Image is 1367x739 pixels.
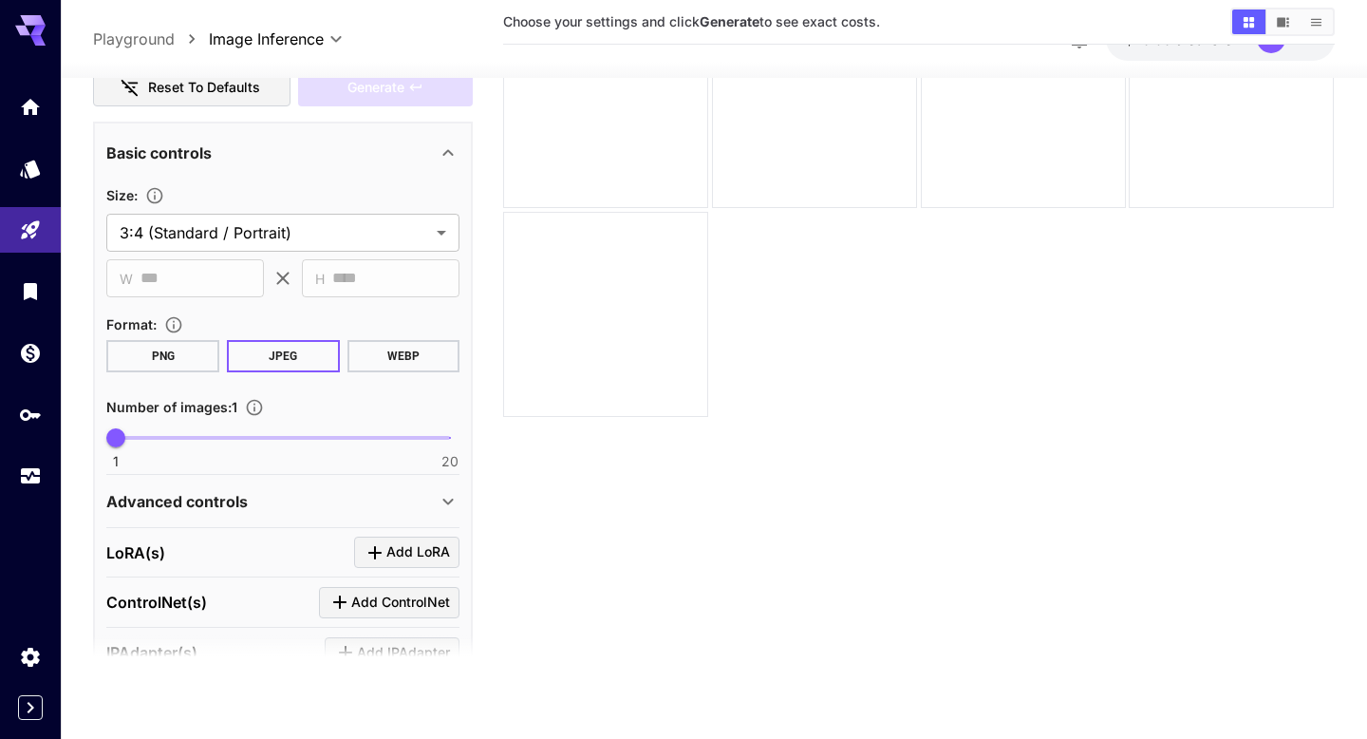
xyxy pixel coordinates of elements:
div: Models [19,157,42,180]
div: Domain: [URL] [49,49,135,65]
nav: breadcrumb [93,28,209,50]
div: Home [19,95,42,119]
span: credits left [1175,31,1242,47]
div: Usage [19,464,42,488]
p: Basic controls [106,141,212,163]
img: logo_orange.svg [30,30,46,46]
div: Settings [19,645,42,669]
button: PNG [106,339,219,371]
div: Show images in grid viewShow images in video viewShow images in list view [1230,8,1335,36]
span: 3:4 (Standard / Portrait) [120,221,429,244]
span: Size : [106,186,138,202]
span: Image Inference [209,28,324,50]
div: v 4.0.25 [53,30,93,46]
button: Specify how many images to generate in a single request. Each image generation will be charged se... [237,398,272,417]
div: Playground [19,218,42,242]
div: Library [19,279,42,303]
p: Advanced controls [106,489,248,512]
div: Wallet [19,341,42,365]
div: Basic controls [106,129,459,175]
span: $20.80 [1125,31,1175,47]
button: Show images in video view [1266,9,1300,34]
button: Choose the file format for the output image. [157,315,191,334]
img: tab_domain_overview_orange.svg [51,110,66,125]
span: 1 [113,452,119,471]
span: Format : [106,315,157,332]
button: Show images in list view [1300,9,1333,34]
span: Add ControlNet [351,591,450,615]
button: Expand sidebar [18,695,43,720]
span: W [120,267,133,289]
div: Advanced controls [106,478,459,523]
div: Keywords by Traffic [210,112,320,124]
button: Show images in grid view [1232,9,1265,34]
div: Domain Overview [72,112,170,124]
div: API Keys [19,403,42,426]
button: Reset to defaults [93,67,290,106]
img: website_grey.svg [30,49,46,65]
button: JPEG [227,339,340,371]
span: Number of images : 1 [106,398,237,414]
button: WEBP [347,339,460,371]
button: Click to add ControlNet [319,587,459,618]
span: Choose your settings and click to see exact costs. [503,13,880,29]
a: Playground [93,28,175,50]
button: Adjust the dimensions of the generated image by specifying its width and height in pixels, or sel... [138,186,172,205]
span: 20 [441,452,459,471]
img: tab_keywords_by_traffic_grey.svg [189,110,204,125]
p: ControlNet(s) [106,591,207,614]
b: Generate [700,13,759,29]
button: Click to add LoRA [354,537,459,568]
span: Add LoRA [386,540,450,564]
p: LoRA(s) [106,540,165,563]
span: H [315,267,325,289]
